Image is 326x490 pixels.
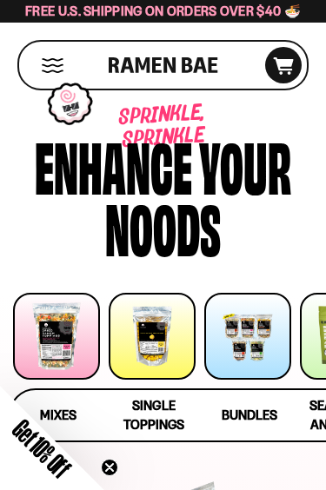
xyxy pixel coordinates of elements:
button: Close teaser [101,459,118,476]
div: noods [105,196,221,258]
span: Bundles [222,407,277,423]
span: Single Toppings [123,397,184,433]
span: Free U.S. Shipping on Orders over $40 🍜 [25,3,301,19]
span: Get 10% Off [8,414,76,482]
div: Enhance [35,135,192,196]
a: Single Toppings [110,390,197,440]
div: your [199,135,291,196]
button: Mobile Menu Trigger [41,58,64,73]
a: Bundles [206,390,293,440]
